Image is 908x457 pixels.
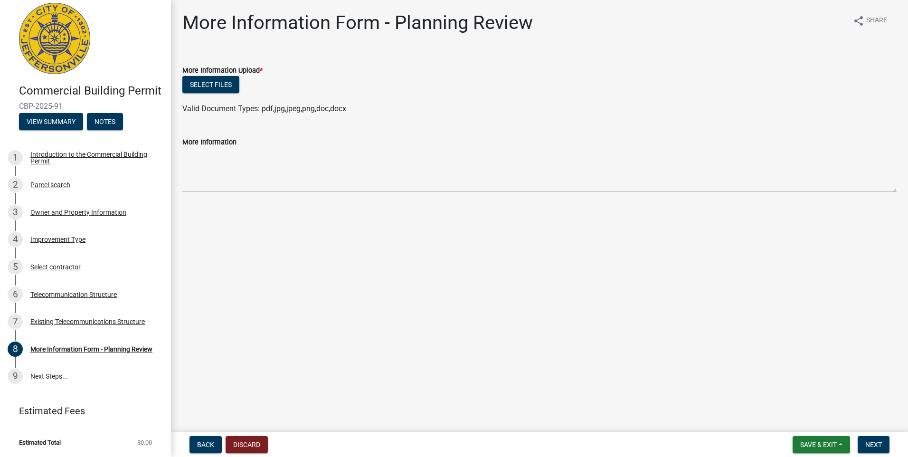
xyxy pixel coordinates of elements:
div: 9 [8,369,23,384]
div: 5 [8,259,23,275]
img: City of Jeffersonville, Indiana [19,3,90,74]
span: Next [865,441,882,448]
div: 8 [8,342,23,357]
wm-modal-confirm: Summary [19,118,83,126]
h1: More Information Form - Planning Review [182,11,533,34]
button: Back [189,436,222,453]
div: 6 [8,287,23,302]
button: Discard [226,436,268,453]
div: Existing Telecommunications Structure [30,318,145,325]
div: 2 [8,177,23,192]
div: Parcel search [30,181,70,188]
div: Owner and Property Information [30,209,126,216]
div: Improvement Type [30,236,85,243]
label: More Information Upload [182,67,263,74]
label: More Information [182,139,236,146]
span: Save & Exit [800,441,837,448]
button: View Summary [19,113,83,130]
span: CBP-2025-91 [19,102,152,111]
span: Valid Document Types: pdf,jpg,jpeg,png,doc,docx [182,104,346,113]
div: More Information Form - Planning Review [30,346,152,352]
div: 1 [8,150,23,165]
div: 7 [8,314,23,329]
div: Introduction to the Commercial Building Permit [30,151,156,164]
button: shareShare [845,11,895,30]
div: Select contractor [30,264,81,270]
span: Share [866,15,887,27]
button: Next [858,436,889,453]
span: $0.00 [137,439,152,446]
div: Telecommunication Structure [30,291,117,298]
a: Estimated Fees [8,401,156,420]
button: Select files [182,76,239,93]
button: Notes [87,113,123,130]
span: Back [197,441,214,448]
h4: Commercial Building Permit [19,84,163,98]
span: Estimated Total [19,439,61,446]
button: Save & Exit [793,436,850,453]
div: 4 [8,232,23,247]
wm-modal-confirm: Notes [87,118,123,126]
i: share [853,15,864,27]
div: 3 [8,205,23,220]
